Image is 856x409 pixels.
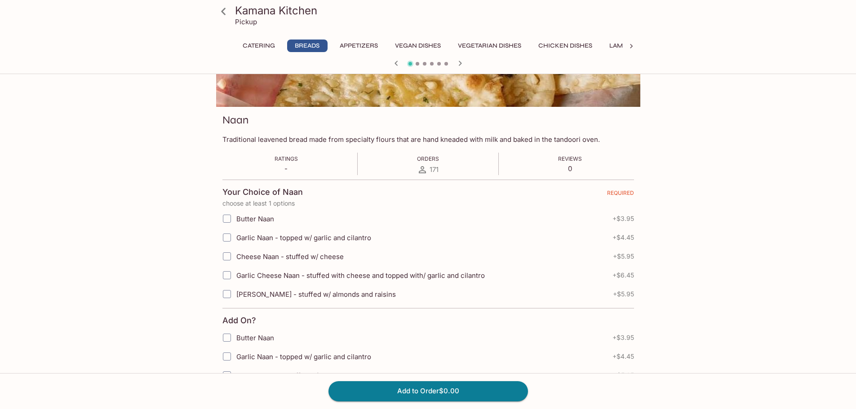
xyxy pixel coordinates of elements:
span: + $6.45 [612,272,634,279]
span: + $4.45 [612,234,634,241]
span: Orders [417,155,439,162]
span: Butter Naan [236,215,274,223]
span: + $5.95 [613,253,634,260]
span: Garlic Naan - topped w/ garlic and cilantro [236,233,371,242]
button: Vegan Dishes [390,40,446,52]
button: Vegetarian Dishes [453,40,526,52]
button: Add to Order$0.00 [328,381,528,401]
button: Appetizers [335,40,383,52]
span: 171 [430,165,439,174]
span: REQUIRED [607,189,634,200]
button: Chicken Dishes [533,40,597,52]
span: Reviews [558,155,582,162]
span: + $3.95 [612,215,634,222]
p: Traditional leavened bread made from specialty flours that are hand kneaded with milk and baked i... [222,135,634,144]
button: Breads [287,40,328,52]
p: 0 [558,164,582,173]
p: choose at least 1 options [222,200,634,207]
button: Catering [238,40,280,52]
span: + $5.95 [613,372,634,379]
h4: Your Choice of Naan [222,187,303,197]
span: [PERSON_NAME] - stuffed w/ almonds and raisins [236,290,396,299]
h3: Kamana Kitchen [235,4,637,18]
span: + $4.45 [612,353,634,360]
span: Ratings [275,155,298,162]
p: - [275,164,298,173]
span: Garlic Cheese Naan - stuffed with cheese and topped with/ garlic and cilantro [236,271,485,280]
span: Garlic Naan - topped w/ garlic and cilantro [236,352,371,361]
button: Lamb Dishes [604,40,656,52]
span: Cheese Naan - stuffed w/ cheese [236,371,344,380]
h3: Naan [222,113,248,127]
p: Pickup [235,18,257,26]
span: + $3.95 [612,334,634,341]
span: Butter Naan [236,334,274,342]
h4: Add On? [222,316,256,325]
span: Cheese Naan - stuffed w/ cheese [236,252,344,261]
span: + $5.95 [613,290,634,298]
